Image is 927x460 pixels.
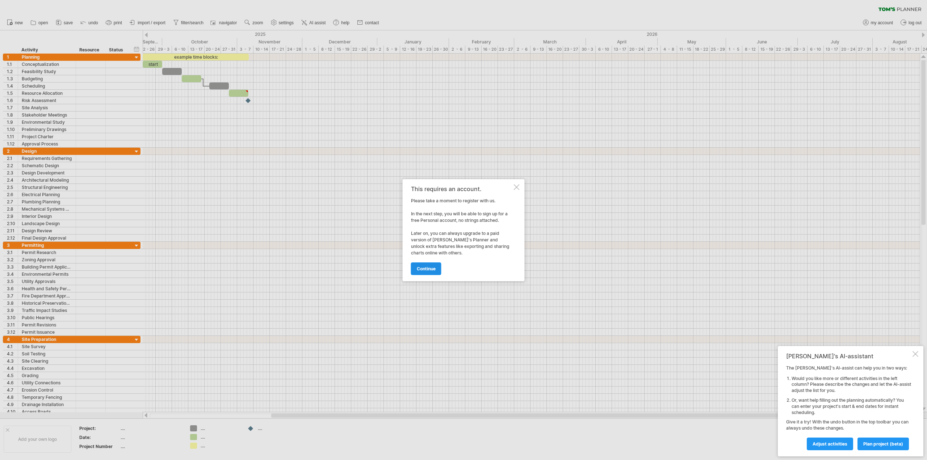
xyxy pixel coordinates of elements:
span: continue [417,266,436,271]
span: plan project (beta) [863,441,903,447]
div: The [PERSON_NAME]'s AI-assist can help you in two ways: Give it a try! With the undo button in th... [786,365,911,450]
span: Adjust activities [813,441,847,447]
div: Please take a moment to register with us. In the next step, you will be able to sign up for a fre... [411,186,512,275]
a: plan project (beta) [857,438,909,450]
li: Or, want help filling out the planning automatically? You can enter your project's start & end da... [792,397,911,415]
a: continue [411,262,441,275]
div: [PERSON_NAME]'s AI-assistant [786,353,911,360]
a: Adjust activities [807,438,853,450]
li: Would you like more or different activities in the left column? Please describe the changes and l... [792,376,911,394]
div: This requires an account. [411,186,512,192]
